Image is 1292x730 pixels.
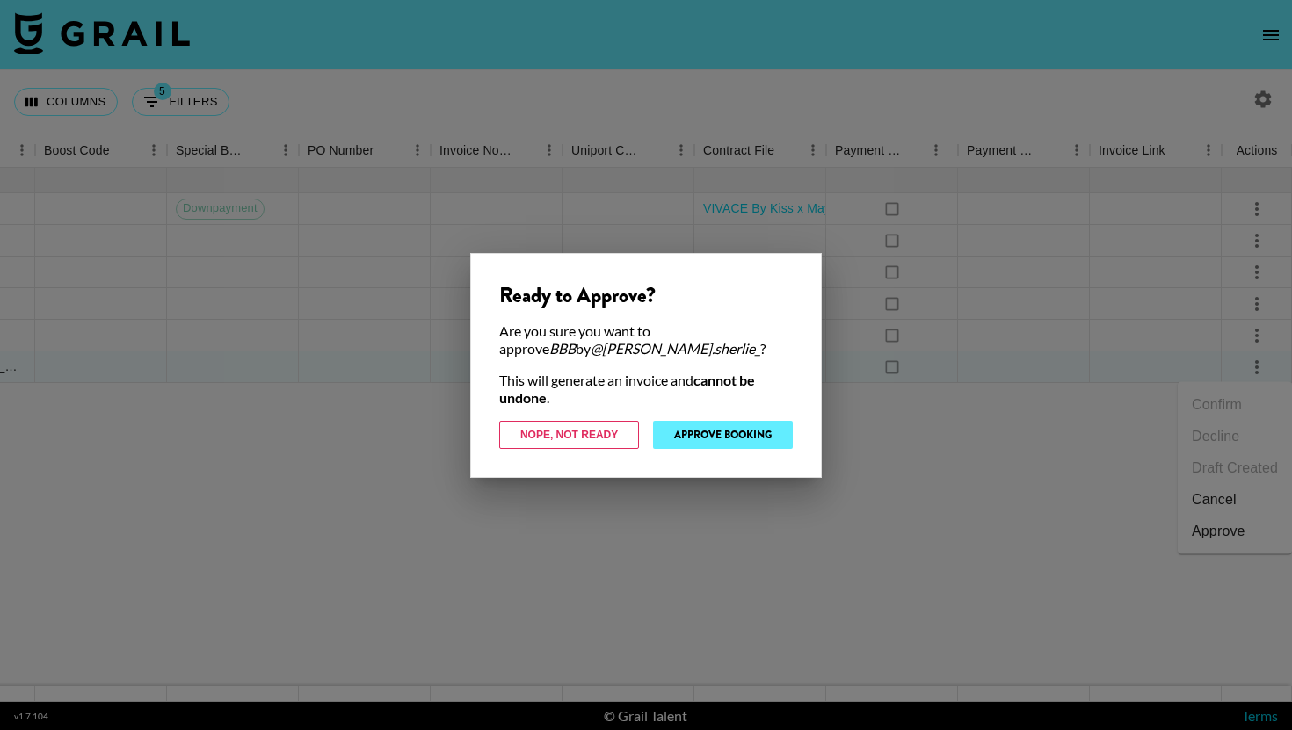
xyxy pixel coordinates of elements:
[549,340,576,357] em: BBB
[499,421,639,449] button: Nope, Not Ready
[653,421,793,449] button: Approve Booking
[499,372,793,407] div: This will generate an invoice and .
[499,372,755,406] strong: cannot be undone
[499,322,793,358] div: Are you sure you want to approve by ?
[499,282,793,308] div: Ready to Approve?
[591,340,760,357] em: @ [PERSON_NAME].sherlie_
